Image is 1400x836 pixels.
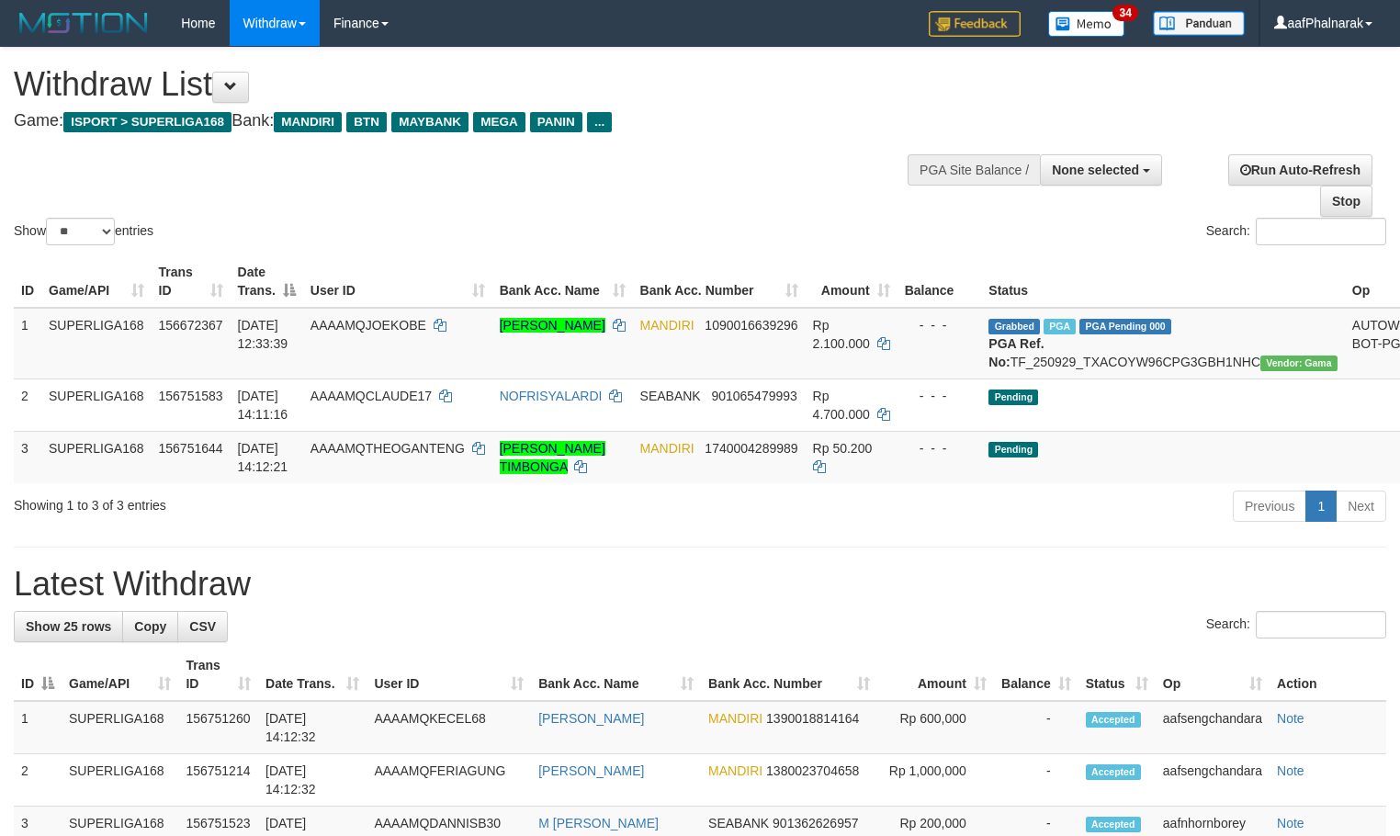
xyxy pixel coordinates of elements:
[530,112,582,132] span: PANIN
[538,711,644,726] a: [PERSON_NAME]
[908,154,1040,186] div: PGA Site Balance /
[14,218,153,245] label: Show entries
[905,439,975,458] div: - - -
[1156,649,1270,701] th: Op: activate to sort column ascending
[41,378,152,431] td: SUPERLIGA168
[929,11,1021,37] img: Feedback.jpg
[538,816,659,830] a: M [PERSON_NAME]
[1079,319,1171,334] span: PGA Pending
[62,649,178,701] th: Game/API: activate to sort column ascending
[1048,11,1125,37] img: Button%20Memo.svg
[258,754,367,807] td: [DATE] 14:12:32
[701,649,877,701] th: Bank Acc. Number: activate to sort column ascending
[14,9,153,37] img: MOTION_logo.png
[813,441,873,456] span: Rp 50.200
[14,112,915,130] h4: Game: Bank:
[14,431,41,483] td: 3
[310,441,465,456] span: AAAAMQTHEOGANTENG
[877,754,994,807] td: Rp 1,000,000
[14,308,41,379] td: 1
[1228,154,1372,186] a: Run Auto-Refresh
[152,255,231,308] th: Trans ID: activate to sort column ascending
[159,318,223,333] span: 156672367
[500,389,603,403] a: NOFRISYALARDI
[122,611,178,642] a: Copy
[988,319,1040,334] span: Grabbed
[988,390,1038,405] span: Pending
[238,389,288,422] span: [DATE] 14:11:16
[41,255,152,308] th: Game/API: activate to sort column ascending
[1112,5,1137,21] span: 34
[538,763,644,778] a: [PERSON_NAME]
[41,431,152,483] td: SUPERLIGA168
[238,441,288,474] span: [DATE] 14:12:21
[14,489,570,514] div: Showing 1 to 3 of 3 entries
[640,389,701,403] span: SEABANK
[14,566,1386,603] h1: Latest Withdraw
[981,308,1344,379] td: TF_250929_TXACOYW96CPG3GBH1NHC
[905,316,975,334] div: - - -
[1336,491,1386,522] a: Next
[1040,154,1162,186] button: None selected
[178,754,258,807] td: 156751214
[41,308,152,379] td: SUPERLIGA168
[1277,763,1304,778] a: Note
[994,754,1078,807] td: -
[177,611,228,642] a: CSV
[14,754,62,807] td: 2
[46,218,115,245] select: Showentries
[310,318,426,333] span: AAAAMQJOEKOBE
[231,255,303,308] th: Date Trans.: activate to sort column descending
[1086,712,1141,728] span: Accepted
[159,389,223,403] span: 156751583
[14,255,41,308] th: ID
[178,649,258,701] th: Trans ID: activate to sort column ascending
[633,255,806,308] th: Bank Acc. Number: activate to sort column ascending
[877,649,994,701] th: Amount: activate to sort column ascending
[303,255,492,308] th: User ID: activate to sort column ascending
[640,318,694,333] span: MANDIRI
[1270,649,1386,701] th: Action
[705,318,797,333] span: Copy 1090016639296 to clipboard
[587,112,612,132] span: ...
[1305,491,1337,522] a: 1
[310,389,432,403] span: AAAAMQCLAUDE17
[367,649,531,701] th: User ID: activate to sort column ascending
[1320,186,1372,217] a: Stop
[14,378,41,431] td: 2
[1256,218,1386,245] input: Search:
[640,441,694,456] span: MANDIRI
[14,611,123,642] a: Show 25 rows
[14,649,62,701] th: ID: activate to sort column descending
[708,816,769,830] span: SEABANK
[994,701,1078,754] td: -
[367,754,531,807] td: AAAAMQFERIAGUNG
[1156,754,1270,807] td: aafsengchandara
[1086,764,1141,780] span: Accepted
[134,619,166,634] span: Copy
[766,763,859,778] span: Copy 1380023704658 to clipboard
[988,336,1044,369] b: PGA Ref. No:
[905,387,975,405] div: - - -
[1086,817,1141,832] span: Accepted
[1052,163,1139,177] span: None selected
[62,754,178,807] td: SUPERLIGA168
[981,255,1344,308] th: Status
[274,112,342,132] span: MANDIRI
[988,442,1038,458] span: Pending
[500,318,605,333] a: [PERSON_NAME]
[1260,356,1338,371] span: Vendor URL: https://trx31.1velocity.biz
[531,649,701,701] th: Bank Acc. Name: activate to sort column ascending
[1277,711,1304,726] a: Note
[189,619,216,634] span: CSV
[1153,11,1245,36] img: panduan.png
[708,711,762,726] span: MANDIRI
[346,112,387,132] span: BTN
[1233,491,1306,522] a: Previous
[1156,701,1270,754] td: aafsengchandara
[773,816,858,830] span: Copy 901362626957 to clipboard
[806,255,898,308] th: Amount: activate to sort column ascending
[1206,611,1386,638] label: Search:
[705,441,797,456] span: Copy 1740004289989 to clipboard
[258,701,367,754] td: [DATE] 14:12:32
